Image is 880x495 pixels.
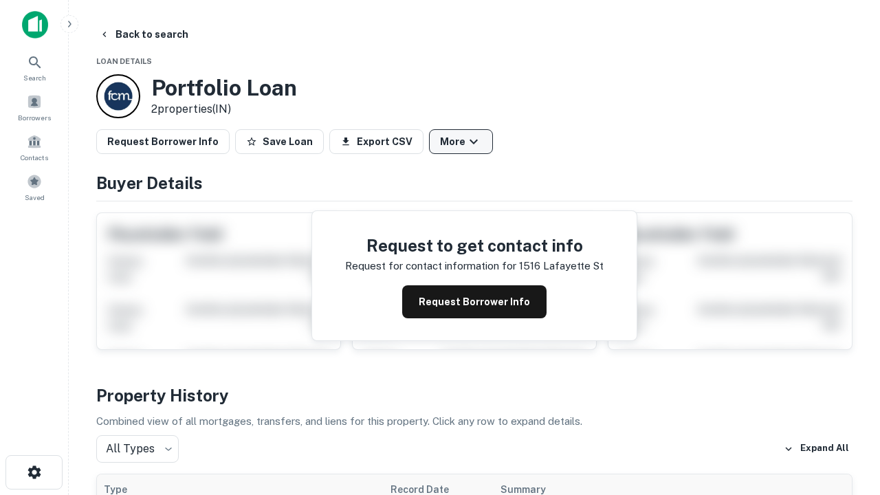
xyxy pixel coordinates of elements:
p: 1516 lafayette st [519,258,604,274]
button: Expand All [780,439,852,459]
button: More [429,129,493,154]
span: Search [23,72,46,83]
a: Contacts [4,129,65,166]
button: Back to search [93,22,194,47]
p: Request for contact information for [345,258,516,274]
button: Export CSV [329,129,423,154]
button: Request Borrower Info [402,285,547,318]
h3: Portfolio Loan [151,75,297,101]
span: Contacts [21,152,48,163]
span: Loan Details [96,57,152,65]
h4: Property History [96,383,852,408]
span: Saved [25,192,45,203]
a: Saved [4,168,65,206]
div: All Types [96,435,179,463]
button: Request Borrower Info [96,129,230,154]
p: Combined view of all mortgages, transfers, and liens for this property. Click any row to expand d... [96,413,852,430]
a: Search [4,49,65,86]
button: Save Loan [235,129,324,154]
img: capitalize-icon.png [22,11,48,38]
p: 2 properties (IN) [151,101,297,118]
span: Borrowers [18,112,51,123]
h4: Request to get contact info [345,233,604,258]
h4: Buyer Details [96,170,852,195]
iframe: Chat Widget [811,385,880,451]
a: Borrowers [4,89,65,126]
